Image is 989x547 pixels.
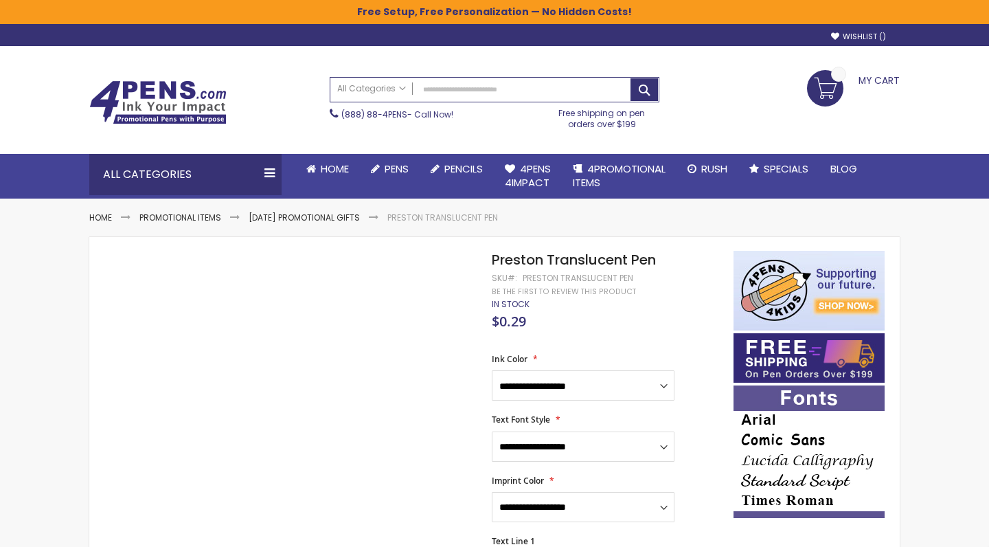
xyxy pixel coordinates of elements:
span: 4PROMOTIONAL ITEMS [573,161,666,190]
a: Specials [738,154,819,184]
a: Home [295,154,360,184]
div: Free shipping on pen orders over $199 [545,102,660,130]
div: Preston Translucent Pen [523,273,633,284]
a: Rush [677,154,738,184]
span: Preston Translucent Pen [492,250,656,269]
a: 4Pens4impact [494,154,562,199]
span: Specials [764,161,808,176]
a: Promotional Items [139,212,221,223]
img: font-personalization-examples [734,386,885,518]
div: Availability [492,299,530,310]
a: [DATE] Promotional Gifts [249,212,360,223]
div: All Categories [89,154,282,195]
a: Pens [360,154,420,184]
span: Pencils [444,161,483,176]
span: Blog [830,161,857,176]
strong: SKU [492,272,517,284]
span: - Call Now! [341,109,453,120]
span: Ink Color [492,353,527,365]
a: (888) 88-4PENS [341,109,407,120]
a: Home [89,212,112,223]
a: Blog [819,154,868,184]
span: Pens [385,161,409,176]
a: All Categories [330,78,413,100]
a: 4PROMOTIONALITEMS [562,154,677,199]
span: Text Line 1 [492,535,535,547]
span: All Categories [337,83,406,94]
span: Imprint Color [492,475,544,487]
img: Free shipping on orders over $199 [734,333,885,383]
img: 4Pens Custom Pens and Promotional Products [89,80,227,124]
span: Home [321,161,349,176]
span: 4Pens 4impact [505,161,551,190]
a: Pencils [420,154,494,184]
span: Rush [701,161,727,176]
span: $0.29 [492,312,526,331]
span: In stock [492,298,530,310]
a: Be the first to review this product [492,287,636,297]
li: Preston Translucent Pen [387,212,498,223]
a: Wishlist [831,32,886,42]
img: 4pens 4 kids [734,251,885,331]
span: Text Font Style [492,414,550,425]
